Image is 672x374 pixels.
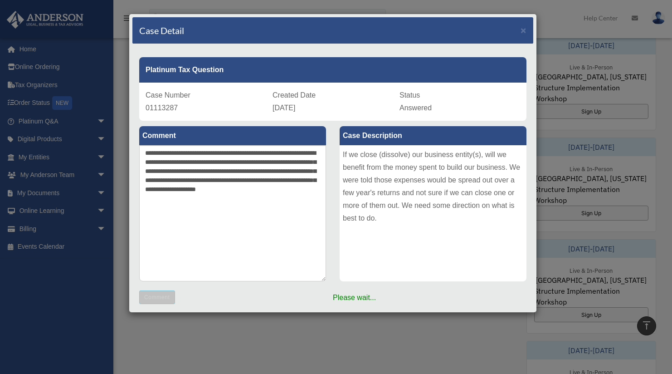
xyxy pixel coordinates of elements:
[146,91,190,99] span: Case Number
[139,24,184,37] h4: Case Detail
[399,91,420,99] span: Status
[139,126,326,145] label: Comment
[146,104,178,112] span: 01113287
[273,91,316,99] span: Created Date
[139,290,175,304] button: Comment
[399,104,432,112] span: Answered
[521,25,526,35] button: Close
[139,57,526,83] div: Platinum Tax Question
[340,145,526,281] div: If we close (dissolve) our business entity(s), will we benefit from the money spent to build our ...
[521,25,526,35] span: ×
[273,104,295,112] span: [DATE]
[340,126,526,145] label: Case Description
